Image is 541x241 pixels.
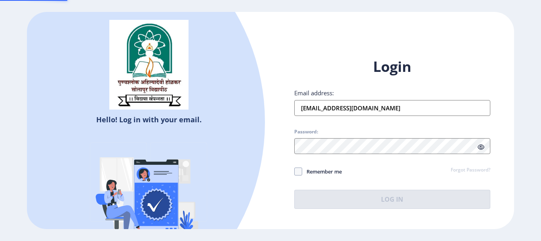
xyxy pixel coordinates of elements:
[302,167,342,176] span: Remember me
[451,167,490,174] a: Forgot Password?
[109,20,189,110] img: sulogo.png
[294,57,490,76] h1: Login
[294,100,490,116] input: Email address
[294,190,490,209] button: Log In
[294,129,318,135] label: Password:
[294,89,334,97] label: Email address:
